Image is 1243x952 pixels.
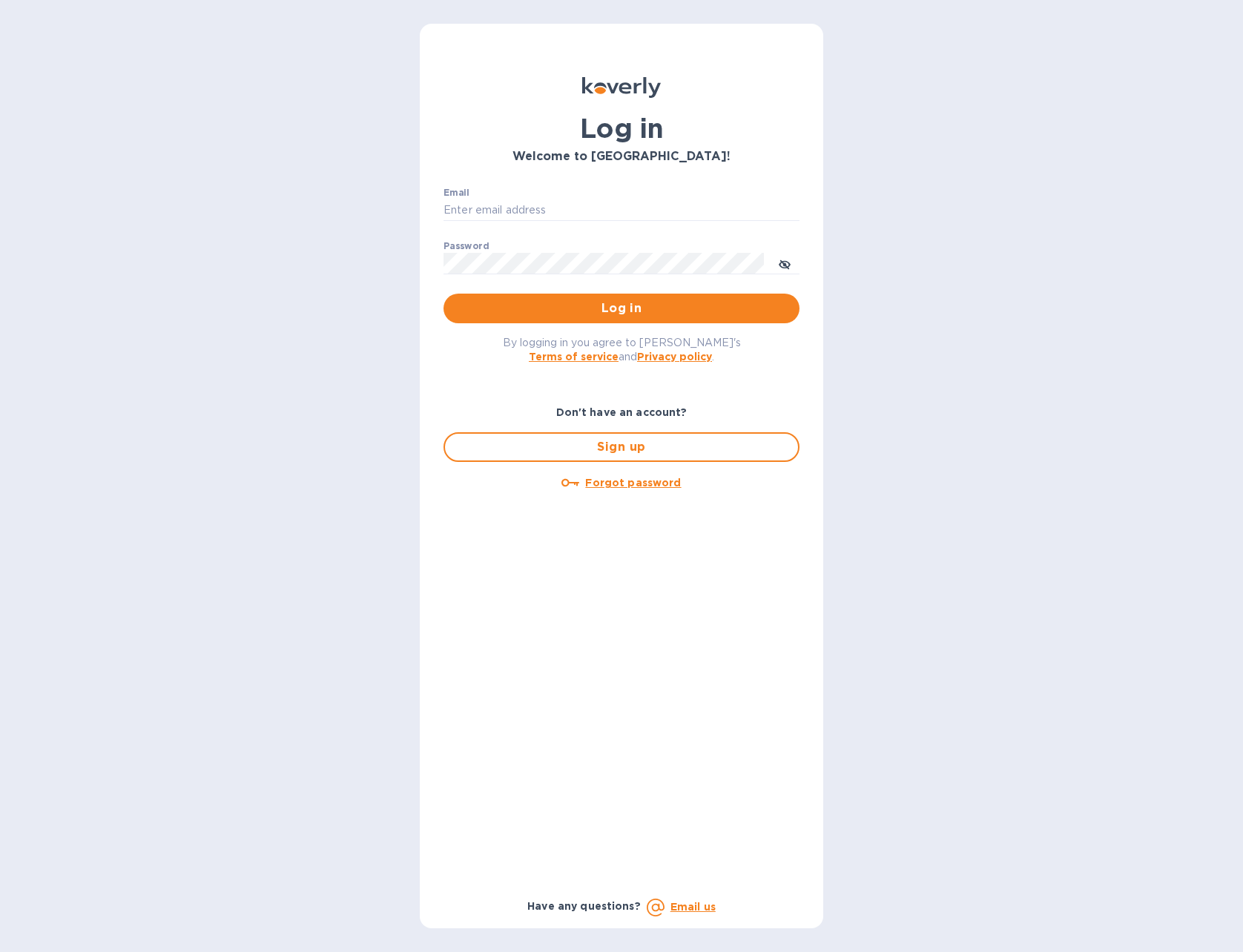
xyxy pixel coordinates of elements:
[585,477,681,489] u: Forgot password
[457,438,786,456] span: Sign up
[529,351,619,363] a: Terms of service
[444,188,469,197] label: Email
[444,113,799,144] h1: Log in
[556,406,688,418] b: Don't have an account?
[770,248,799,278] button: toggle password visibility
[637,351,712,363] a: Privacy policy
[444,150,799,164] h3: Welcome to [GEOGRAPHIC_DATA]!
[444,432,799,462] button: Sign up
[582,77,661,98] img: Koverly
[444,199,799,222] input: Enter email address
[527,900,641,912] b: Have any questions?
[444,294,799,323] button: Log in
[503,337,741,363] span: By logging in you agree to [PERSON_NAME]'s and .
[444,242,489,251] label: Password
[455,300,788,317] span: Log in
[670,901,716,913] a: Email us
